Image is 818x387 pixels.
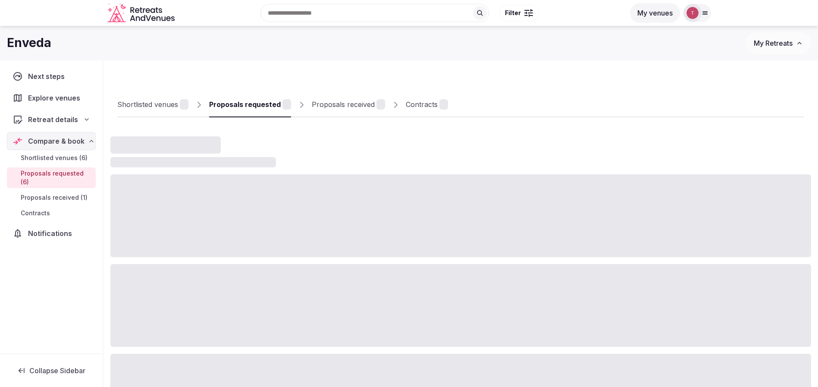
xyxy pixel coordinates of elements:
a: My venues [630,9,680,17]
span: Filter [505,9,521,17]
span: Retreat details [28,114,78,125]
div: Proposals received [312,99,375,110]
a: Proposals received (1) [7,192,96,204]
div: Contracts [406,99,438,110]
span: Proposals requested (6) [21,169,92,186]
a: Next steps [7,67,96,85]
span: Notifications [28,228,75,239]
a: Explore venues [7,89,96,107]
a: Proposals requested (6) [7,167,96,188]
div: Shortlisted venues [117,99,178,110]
a: Visit the homepage [107,3,176,23]
img: Thiago Martins [686,7,699,19]
a: Shortlisted venues [117,92,188,117]
span: Shortlisted venues (6) [21,154,88,162]
a: Contracts [406,92,448,117]
span: Next steps [28,71,68,82]
span: Collapse Sidebar [29,366,85,375]
span: Contracts [21,209,50,217]
span: Compare & book [28,136,85,146]
h1: Enveda [7,35,51,51]
span: Proposals received (1) [21,193,88,202]
a: Shortlisted venues (6) [7,152,96,164]
button: Filter [499,5,539,21]
button: My venues [630,3,680,23]
a: Proposals received [312,92,385,117]
span: Explore venues [28,93,84,103]
a: Proposals requested [209,92,291,117]
button: Collapse Sidebar [7,361,96,380]
a: Notifications [7,224,96,242]
a: Contracts [7,207,96,219]
div: Proposals requested [209,99,281,110]
button: My Retreats [746,32,811,54]
span: My Retreats [754,39,793,47]
svg: Retreats and Venues company logo [107,3,176,23]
